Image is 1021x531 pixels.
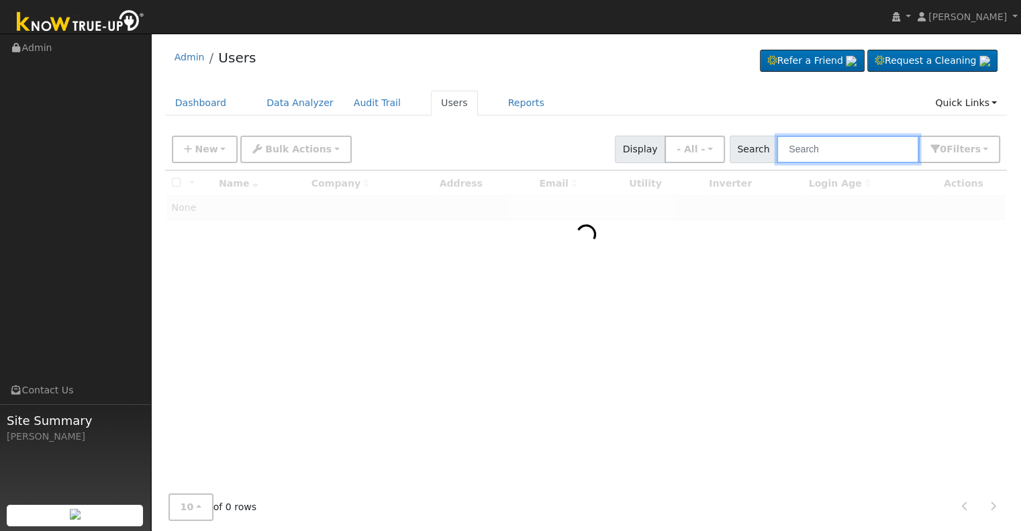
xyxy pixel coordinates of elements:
span: Bulk Actions [265,144,332,154]
input: Search [777,136,919,163]
button: 10 [168,493,213,521]
span: New [195,144,217,154]
span: Search [730,136,777,163]
span: Filter [946,144,981,154]
button: New [172,136,238,163]
span: of 0 rows [168,493,257,521]
a: Users [218,50,256,66]
span: Display [615,136,665,163]
div: [PERSON_NAME] [7,430,144,444]
button: 0Filters [918,136,1000,163]
a: Dashboard [165,91,237,115]
button: - All - [665,136,725,163]
a: Request a Cleaning [867,50,998,73]
a: Reports [498,91,554,115]
span: [PERSON_NAME] [928,11,1007,22]
a: Quick Links [925,91,1007,115]
span: s [975,144,980,154]
a: Data Analyzer [256,91,344,115]
a: Refer a Friend [760,50,865,73]
img: retrieve [70,509,81,520]
span: Site Summary [7,412,144,430]
span: 10 [181,501,194,512]
a: Admin [175,52,205,62]
img: retrieve [979,56,990,66]
a: Audit Trail [344,91,411,115]
button: Bulk Actions [240,136,351,163]
a: Users [431,91,478,115]
img: Know True-Up [10,7,151,38]
img: retrieve [846,56,857,66]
